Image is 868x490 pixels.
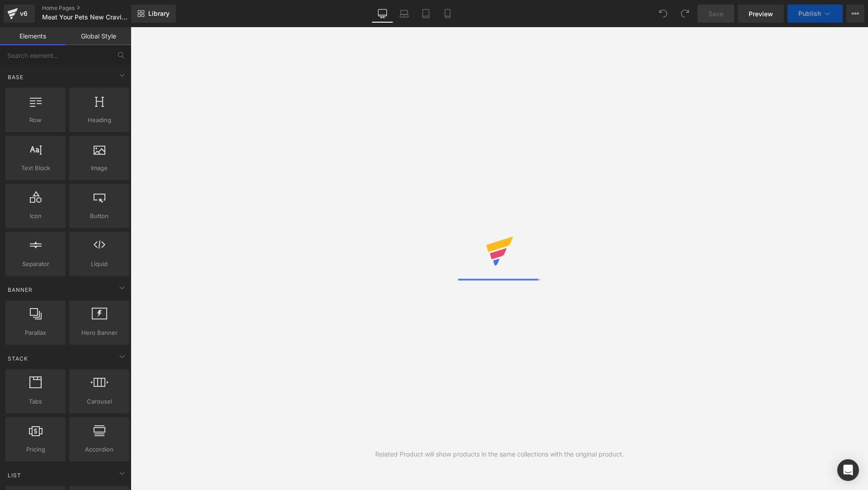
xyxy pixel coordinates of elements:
span: Heading [72,115,127,125]
button: More [846,5,864,23]
span: Publish [798,10,821,17]
button: Redo [676,5,694,23]
span: Text Block [8,163,63,173]
span: Row [8,115,63,125]
div: v6 [18,8,29,19]
div: Open Intercom Messenger [837,459,859,481]
a: Desktop [372,5,393,23]
span: Carousel [72,397,127,406]
a: Mobile [437,5,458,23]
a: New Library [131,5,176,23]
a: Preview [738,5,784,23]
span: List [7,471,22,480]
span: Image [72,163,127,173]
span: Icon [8,211,63,221]
span: Accordion [72,445,127,454]
a: Laptop [393,5,415,23]
a: Global Style [66,27,131,45]
span: Base [7,73,24,81]
button: Publish [788,5,843,23]
span: Parallax [8,328,63,338]
span: Hero Banner [72,328,127,338]
div: Related Product will show products in the same collections with the original product. [375,449,624,459]
span: Meat Your Pets New Craving - Homepage - New [42,14,129,21]
span: Preview [749,9,773,19]
a: Tablet [415,5,437,23]
span: Button [72,211,127,221]
a: Home Pages [42,5,146,12]
span: Save [708,9,723,19]
span: Liquid [72,259,127,269]
span: Library [148,10,170,18]
span: Tabs [8,397,63,406]
button: Undo [654,5,672,23]
span: Pricing [8,445,63,454]
span: Stack [7,354,29,363]
span: Separator [8,259,63,269]
a: v6 [4,5,35,23]
span: Banner [7,285,33,294]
